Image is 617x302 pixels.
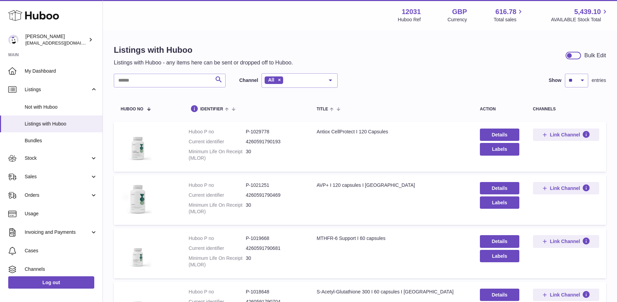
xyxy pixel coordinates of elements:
span: Bundles [25,137,97,144]
div: Currency [448,16,467,23]
button: Link Channel [533,289,599,301]
a: 5,439.10 AVAILABLE Stock Total [551,7,609,23]
h1: Listings with Huboo [114,45,293,56]
div: action [480,107,519,111]
span: Huboo no [121,107,143,111]
dd: 4260591790193 [246,138,303,145]
div: AVP+ I 120 capsules I [GEOGRAPHIC_DATA] [317,182,466,189]
dd: P-1019668 [246,235,303,242]
span: Stock [25,155,90,161]
dd: 4260591790681 [246,245,303,252]
div: channels [533,107,599,111]
dd: P-1029778 [246,129,303,135]
span: 616.78 [495,7,516,16]
dd: 30 [246,148,303,161]
div: Bulk Edit [584,52,606,59]
span: AVAILABLE Stock Total [551,16,609,23]
a: Details [480,182,519,194]
dt: Minimum Life On Receipt (MLOR) [189,202,246,215]
span: All [268,77,274,83]
a: Details [480,289,519,301]
span: Link Channel [550,238,580,244]
strong: GBP [452,7,467,16]
dt: Minimum Life On Receipt (MLOR) [189,255,246,268]
dd: P-1021251 [246,182,303,189]
dd: 30 [246,202,303,215]
img: Antiox CellProtect I 120 Capsules [121,129,155,163]
a: Details [480,129,519,141]
span: Orders [25,192,90,198]
span: My Dashboard [25,68,97,74]
dt: Huboo P no [189,182,246,189]
img: AVP+ I 120 capsules I US [121,182,155,216]
span: Listings with Huboo [25,121,97,127]
a: Log out [8,276,94,289]
strong: 12031 [402,7,421,16]
div: MTHFR-6 Support I 60 capsules [317,235,466,242]
label: Show [549,77,561,84]
span: entries [592,77,606,84]
span: Not with Huboo [25,104,97,110]
p: Listings with Huboo - any items here can be sent or dropped off to Huboo. [114,59,293,67]
img: MTHFR-6 Support I 60 capsules [121,235,155,269]
span: Channels [25,266,97,273]
dd: 30 [246,255,303,268]
span: Listings [25,86,90,93]
dt: Huboo P no [189,289,246,295]
label: Channel [239,77,258,84]
div: [PERSON_NAME] [25,33,87,46]
span: [EMAIL_ADDRESS][DOMAIN_NAME] [25,40,101,46]
span: Usage [25,210,97,217]
span: Link Channel [550,132,580,138]
button: Labels [480,143,519,155]
span: title [317,107,328,111]
a: 616.78 Total sales [494,7,524,23]
button: Link Channel [533,182,599,194]
button: Labels [480,250,519,262]
dt: Current identifier [189,138,246,145]
span: identifier [200,107,223,111]
button: Labels [480,196,519,209]
a: Details [480,235,519,247]
button: Link Channel [533,235,599,247]
dt: Huboo P no [189,129,246,135]
span: Link Channel [550,185,580,191]
img: admin@makewellforyou.com [8,35,19,45]
span: Invoicing and Payments [25,229,90,235]
dt: Current identifier [189,245,246,252]
span: Sales [25,173,90,180]
div: S-Acetyl-Glutathione 300 I 60 capsules I [GEOGRAPHIC_DATA] [317,289,466,295]
span: Link Channel [550,292,580,298]
span: Cases [25,247,97,254]
span: 5,439.10 [574,7,601,16]
div: Antiox CellProtect I 120 Capsules [317,129,466,135]
span: Total sales [494,16,524,23]
dt: Current identifier [189,192,246,198]
button: Link Channel [533,129,599,141]
dd: P-1018648 [246,289,303,295]
div: Huboo Ref [398,16,421,23]
dd: 4260591790469 [246,192,303,198]
dt: Minimum Life On Receipt (MLOR) [189,148,246,161]
dt: Huboo P no [189,235,246,242]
